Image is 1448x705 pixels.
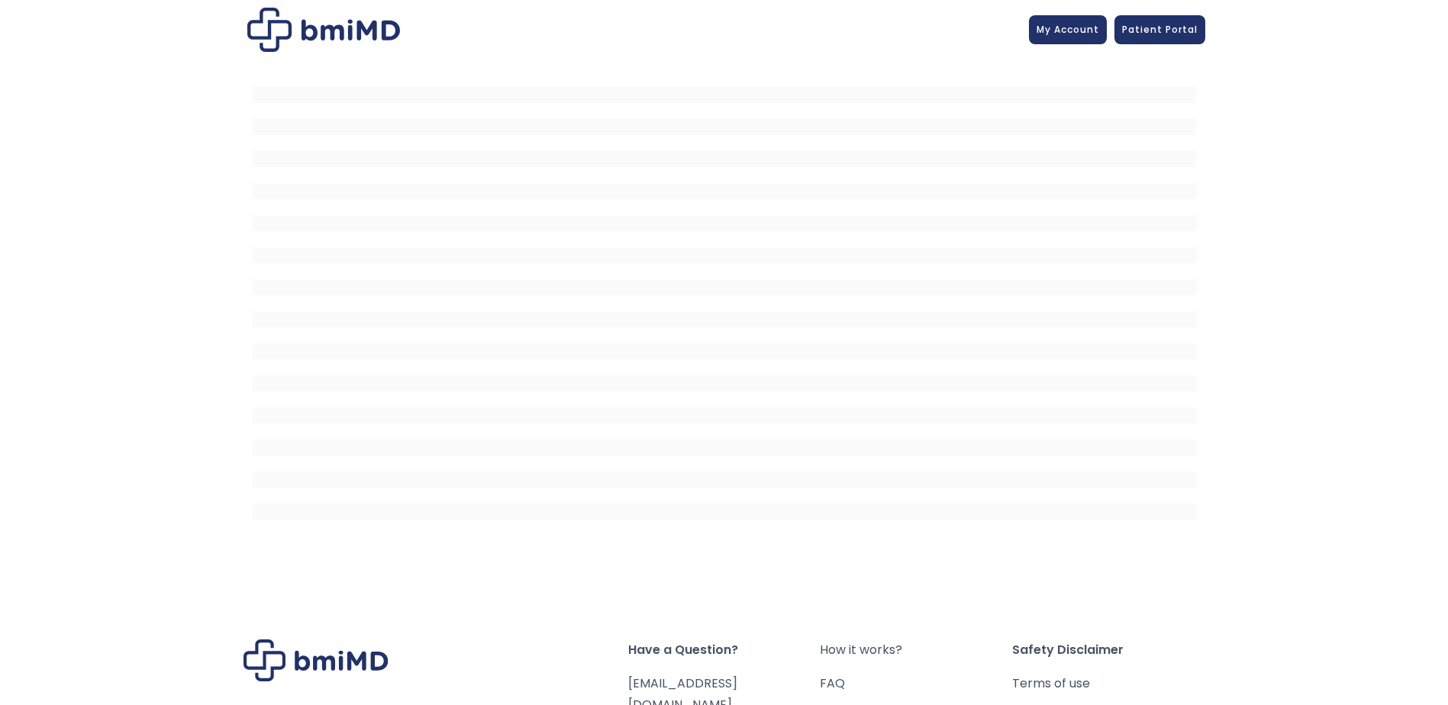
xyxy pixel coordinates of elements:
a: How it works? [820,639,1012,661]
span: Have a Question? [628,639,821,661]
a: My Account [1029,15,1107,44]
a: Terms of use [1012,673,1205,694]
a: Patient Portal [1114,15,1205,44]
iframe: MDI Patient Messaging Portal [253,71,1196,529]
span: Patient Portal [1122,23,1198,36]
img: Brand Logo [243,639,389,681]
img: Patient Messaging Portal [247,8,400,52]
a: FAQ [820,673,1012,694]
span: Safety Disclaimer [1012,639,1205,661]
span: My Account [1037,23,1099,36]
